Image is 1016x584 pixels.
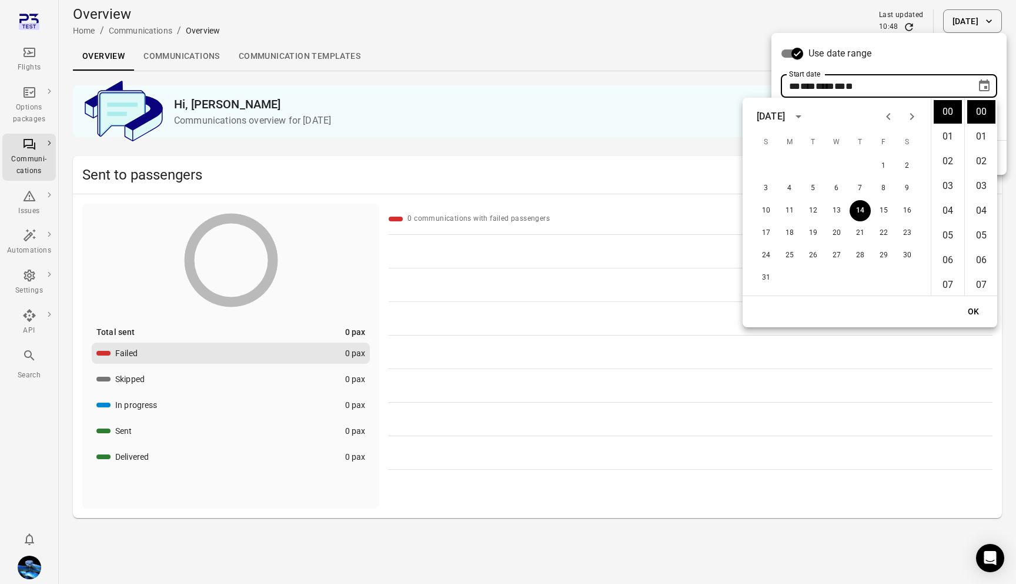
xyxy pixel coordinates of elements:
span: Sunday [756,131,777,154]
span: Monday [779,131,800,154]
ul: Select hours [931,98,964,296]
li: 6 hours [934,248,962,272]
button: Next month [900,105,924,128]
li: 0 hours [934,100,962,124]
button: 18 [779,223,800,244]
button: 24 [756,245,777,266]
span: Use date range [808,47,871,61]
button: 23 [897,223,918,244]
button: 20 [826,223,847,244]
button: 10 [756,200,777,221]
li: 1 minutes [967,125,995,148]
button: 19 [803,223,824,244]
li: 5 hours [934,224,962,247]
li: 0 minutes [967,100,995,124]
li: 4 minutes [967,199,995,223]
button: 14 [850,200,871,221]
button: 29 [873,245,894,266]
button: 28 [850,245,871,266]
li: 4 hours [934,199,962,223]
button: 7 [850,178,871,199]
span: Month [800,82,816,91]
li: 3 minutes [967,174,995,198]
button: 22 [873,223,894,244]
li: 2 hours [934,150,962,173]
span: Hours [834,82,845,91]
button: 17 [756,223,777,244]
button: 8 [873,178,894,199]
button: 21 [850,223,871,244]
div: Open Intercom Messenger [976,544,1004,572]
li: 3 hours [934,174,962,198]
button: calendar view is open, switch to year view [788,107,808,127]
ul: Select minutes [964,98,997,296]
button: 26 [803,245,824,266]
button: 5 [803,178,824,199]
button: 11 [779,200,800,221]
button: 31 [756,267,777,288]
button: 15 [873,200,894,221]
button: Previous month [877,105,900,128]
button: 6 [826,178,847,199]
button: 2 [897,155,918,177]
button: 27 [826,245,847,266]
li: 5 minutes [967,224,995,247]
span: Tuesday [803,131,824,154]
li: 2 minutes [967,150,995,173]
button: OK [955,301,992,323]
span: Day [789,82,800,91]
span: Wednesday [826,131,847,154]
button: 30 [897,245,918,266]
li: 7 hours [934,273,962,297]
button: 12 [803,200,824,221]
button: 13 [826,200,847,221]
label: Start date [789,69,820,79]
span: Minutes [845,82,853,91]
span: Year [816,82,834,91]
li: 6 minutes [967,248,995,272]
span: Thursday [850,131,871,154]
button: 1 [873,155,894,177]
span: Friday [873,131,894,154]
span: Saturday [897,131,918,154]
li: 7 minutes [967,273,995,297]
button: Choose date, selected date is Aug 14, 2025 [972,74,996,98]
div: [DATE] [757,109,785,124]
button: 3 [756,178,777,199]
li: 1 hours [934,125,962,148]
button: 9 [897,178,918,199]
button: 25 [779,245,800,266]
button: 4 [779,178,800,199]
button: 16 [897,200,918,221]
